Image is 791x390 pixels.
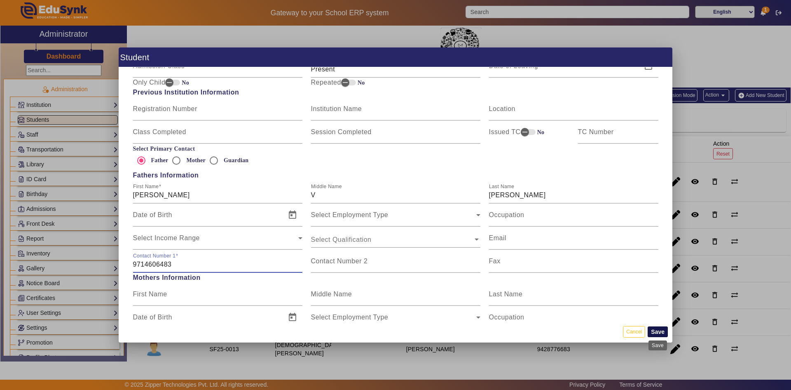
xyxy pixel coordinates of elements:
label: No [356,79,365,86]
mat-label: Class Completed [133,128,186,135]
mat-label: Registration Number [133,105,197,112]
mat-label: Date of Birth [133,211,172,218]
mat-label: Occupation [489,314,524,321]
mat-label: First Name [133,291,167,298]
mat-label: Last Name [489,184,514,189]
input: Fax [489,260,658,269]
mat-label: Only Child [133,78,166,87]
mat-label: Fax [489,258,501,265]
mat-label: TC Number [578,128,614,135]
span: Select Employment Type [311,213,476,223]
mat-label: Repeated [311,78,341,87]
h1: Student [119,47,672,67]
label: No [180,79,189,86]
input: Occupation [489,213,658,223]
input: Middle Name [311,293,480,303]
span: Fathers Information [129,170,662,180]
span: Select Income Range [133,236,298,246]
mat-label: Location [489,105,516,112]
button: Cancel [623,326,645,337]
button: Open calendar [283,307,302,327]
mat-label: Institution Name [311,105,362,112]
mat-label: Email [489,234,507,241]
span: Select Employment Type [311,316,476,326]
input: Location [489,107,658,117]
span: Present [311,66,335,73]
mat-label: Select Employment Type [311,314,388,321]
label: Father [150,157,168,164]
mat-label: Session Completed [311,128,372,135]
button: Save [648,326,668,337]
label: Mother [185,157,206,164]
span: Mothers Information [129,273,662,283]
mat-label: Middle Name [311,291,352,298]
mat-label: Select Employment Type [311,211,388,218]
input: Date of Leaving [489,64,637,74]
input: Last Name [489,293,658,303]
mat-label: Middle Name [311,184,342,189]
input: First Name [133,190,302,200]
span: Previous Institution Information [129,87,662,97]
label: Select Primary Contact [129,145,662,152]
input: Occupation [489,316,658,326]
label: No [536,129,545,136]
input: Middle Name [311,190,480,200]
input: Date of Birth [133,213,281,223]
button: Open calendar [283,205,302,225]
mat-label: Contact Number 2 [311,258,368,265]
span: Admission Class [133,64,298,74]
mat-label: Last Name [489,291,523,298]
input: Institution Name [311,107,480,117]
input: Date of Birth [133,316,281,326]
input: Last Name [489,190,658,200]
mat-label: Date of Birth [133,314,172,321]
input: Class Completed [133,130,302,140]
input: Contact Number 2 [311,260,480,269]
mat-label: Occupation [489,211,524,218]
input: Contact Number 1 [133,260,302,269]
input: Session Completed [311,130,480,140]
label: Guardian [222,157,248,164]
mat-label: Issued TC [489,127,521,137]
input: Registration Number [133,107,302,117]
input: TC Number [578,130,658,140]
input: Email [489,236,658,246]
input: First Name [133,293,302,303]
div: Save [648,340,667,350]
mat-label: First Name [133,184,159,189]
mat-label: Contact Number 1 [133,253,176,259]
mat-label: Select Income Range [133,234,200,241]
